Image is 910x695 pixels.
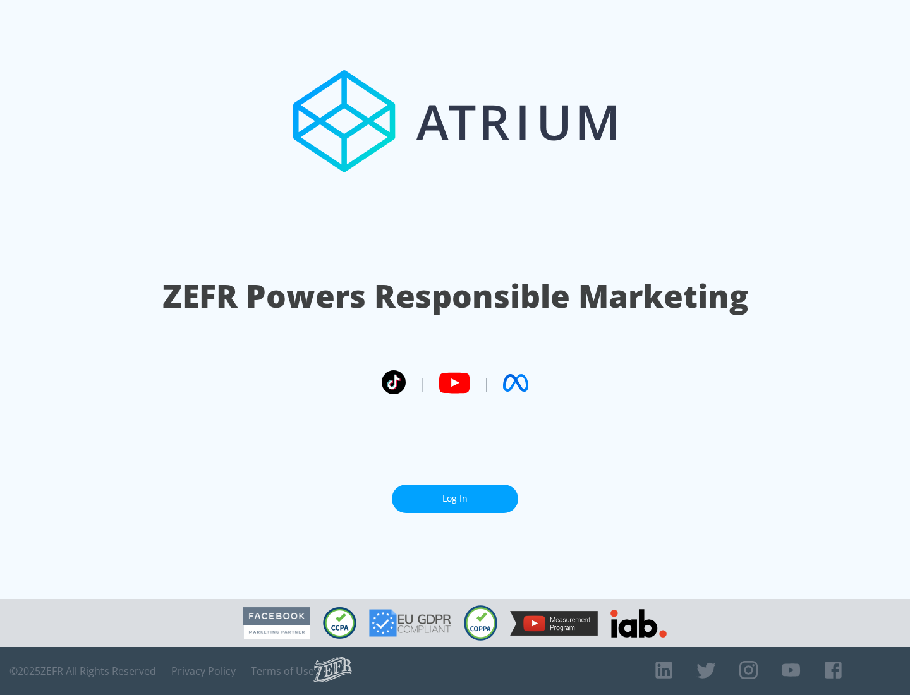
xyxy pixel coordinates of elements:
img: CCPA Compliant [323,607,356,639]
img: IAB [610,609,667,638]
img: Facebook Marketing Partner [243,607,310,639]
span: | [483,373,490,392]
span: © 2025 ZEFR All Rights Reserved [9,665,156,677]
a: Terms of Use [251,665,314,677]
h1: ZEFR Powers Responsible Marketing [162,274,748,318]
a: Privacy Policy [171,665,236,677]
a: Log In [392,485,518,513]
span: | [418,373,426,392]
img: YouTube Measurement Program [510,611,598,636]
img: COPPA Compliant [464,605,497,641]
img: GDPR Compliant [369,609,451,637]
